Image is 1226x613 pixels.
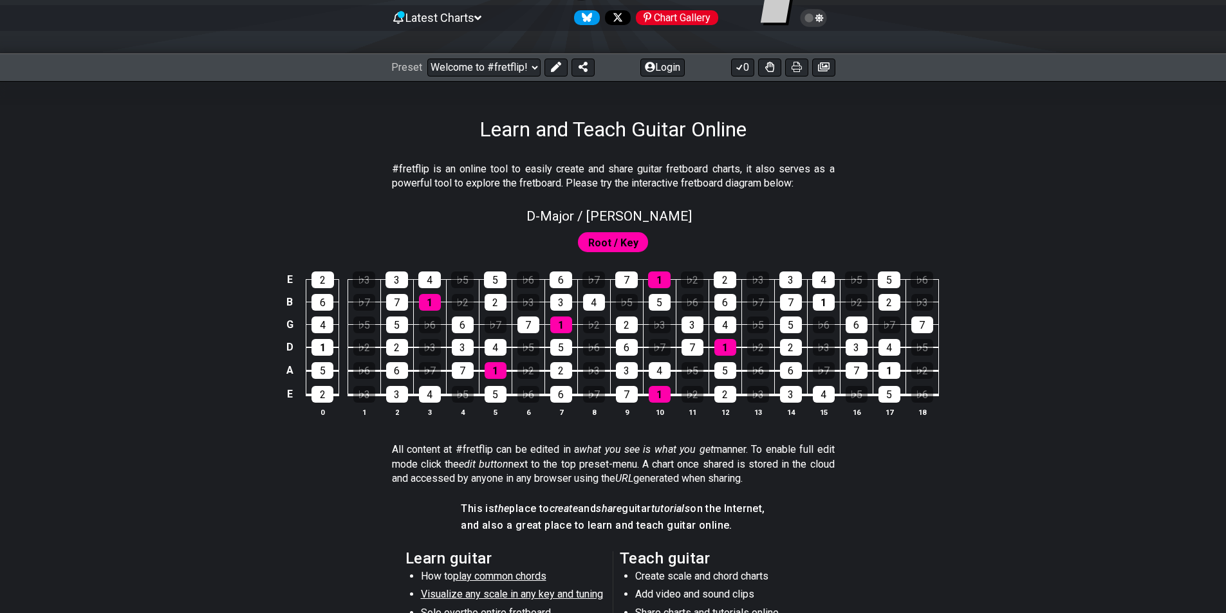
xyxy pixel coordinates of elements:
[780,362,802,379] div: 6
[452,362,474,379] div: 7
[386,316,408,333] div: 5
[311,271,334,288] div: 2
[550,339,572,356] div: 5
[419,339,441,356] div: ♭3
[479,405,512,419] th: 5
[911,339,933,356] div: ♭5
[452,294,474,311] div: ♭2
[453,570,546,582] span: play common chords
[846,339,868,356] div: 3
[682,386,703,403] div: ♭2
[571,59,595,77] button: Share Preset
[311,339,333,356] div: 1
[517,386,539,403] div: ♭6
[747,386,769,403] div: ♭3
[419,386,441,403] div: 4
[386,339,408,356] div: 2
[785,59,808,77] button: Print
[616,316,638,333] div: 2
[485,386,506,403] div: 5
[579,443,714,455] em: what you see is what you get
[311,386,333,403] div: 2
[615,271,638,288] div: 7
[282,358,297,382] td: A
[709,405,741,419] th: 12
[459,458,508,470] em: edit button
[878,386,900,403] div: 5
[353,362,375,379] div: ♭6
[682,339,703,356] div: 7
[911,362,933,379] div: ♭2
[714,339,736,356] div: 1
[392,162,835,191] p: #fretflip is an online tool to easily create and share guitar fretboard charts, it also serves as...
[282,382,297,407] td: E
[813,339,835,356] div: ♭3
[747,271,769,288] div: ♭3
[405,551,607,565] h2: Learn guitar
[812,59,835,77] button: Create image
[446,405,479,419] th: 4
[774,405,807,419] th: 14
[588,233,638,252] span: First enable full edit mode to edit
[682,316,703,333] div: 3
[780,316,802,333] div: 5
[873,405,906,419] th: 17
[461,502,765,516] h4: This is place to and guitar on the Internet,
[812,271,835,288] div: 4
[780,294,802,311] div: 7
[741,405,774,419] th: 13
[878,271,900,288] div: 5
[643,405,676,419] th: 10
[282,268,297,291] td: E
[635,587,819,605] li: Add video and sound clips
[550,362,572,379] div: 2
[583,316,605,333] div: ♭2
[878,339,900,356] div: 4
[615,472,633,484] em: URL
[421,569,604,587] li: How to
[635,569,819,587] li: Create scale and chord charts
[583,386,605,403] div: ♭7
[353,316,375,333] div: ♭5
[846,362,868,379] div: 7
[682,294,703,311] div: ♭6
[392,443,835,486] p: All content at #fretflip can be edited in a manner. To enable full edit mode click the next to th...
[380,405,413,419] th: 2
[311,362,333,379] div: 5
[780,339,802,356] div: 2
[306,405,339,419] th: 0
[846,316,868,333] div: 6
[517,362,539,379] div: ♭2
[583,294,605,311] div: 4
[747,362,769,379] div: ♭6
[517,271,539,288] div: ♭6
[649,386,671,403] div: 1
[682,362,703,379] div: ♭5
[550,502,578,515] em: create
[906,405,938,419] th: 18
[714,271,736,288] div: 2
[353,294,375,311] div: ♭7
[452,316,474,333] div: 6
[353,339,375,356] div: ♭2
[517,339,539,356] div: ♭5
[714,316,736,333] div: 4
[413,405,446,419] th: 3
[616,294,638,311] div: ♭5
[620,551,821,565] h2: Teach guitar
[878,294,900,311] div: 2
[813,362,835,379] div: ♭7
[731,59,754,77] button: 0
[484,271,506,288] div: 5
[911,316,933,333] div: 7
[353,271,375,288] div: ♭3
[391,61,422,73] span: Preset
[651,502,691,515] em: tutorials
[813,294,835,311] div: 1
[485,316,506,333] div: ♭7
[747,339,769,356] div: ♭2
[550,316,572,333] div: 1
[610,405,643,419] th: 9
[419,316,441,333] div: ♭6
[544,405,577,419] th: 7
